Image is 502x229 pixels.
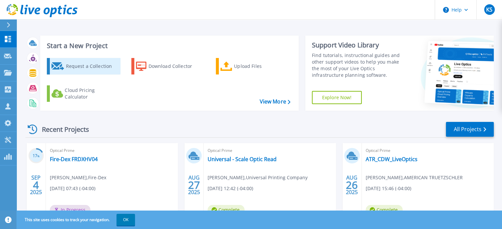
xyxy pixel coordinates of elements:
[50,147,174,154] span: Optical Prime
[312,91,362,104] a: Explore Now!
[208,147,332,154] span: Optical Prime
[117,214,135,226] button: OK
[446,122,494,137] a: All Projects
[259,99,290,105] a: View More
[208,185,253,192] span: [DATE] 12:42 (-04:00)
[366,147,490,154] span: Optical Prime
[30,173,42,197] div: SEP 2025
[366,185,411,192] span: [DATE] 15:46 (-04:00)
[47,58,120,74] a: Request a Collection
[366,174,463,181] span: [PERSON_NAME] , AMERICAN TRUETZSCHLER
[312,52,407,78] div: Find tutorials, instructional guides and other support videos to help you make the most of your L...
[50,205,90,215] span: In Progress
[37,154,40,158] span: %
[346,182,358,188] span: 26
[234,60,287,73] div: Upload Files
[208,174,308,181] span: [PERSON_NAME] , Universal Printing Company
[208,205,245,215] span: Complete
[47,85,120,102] a: Cloud Pricing Calculator
[47,42,290,49] h3: Start a New Project
[346,173,358,197] div: AUG 2025
[50,174,106,181] span: [PERSON_NAME] , Fire-Dex
[366,205,403,215] span: Complete
[18,214,135,226] span: This site uses cookies to track your navigation.
[208,156,277,162] a: Universal - Scale Optic Read
[486,7,492,12] span: KS
[50,156,98,162] a: Fire-Dex FRDXHV04
[33,182,39,188] span: 4
[66,60,118,73] div: Request a Collection
[312,41,407,49] div: Support Video Library
[216,58,289,74] a: Upload Files
[65,87,117,100] div: Cloud Pricing Calculator
[188,182,200,188] span: 27
[25,121,98,137] div: Recent Projects
[28,152,44,160] h3: 17
[131,58,205,74] a: Download Collector
[366,156,418,162] a: ATR_CDW_LiveOptics
[149,60,201,73] div: Download Collector
[188,173,200,197] div: AUG 2025
[50,185,95,192] span: [DATE] 07:43 (-04:00)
